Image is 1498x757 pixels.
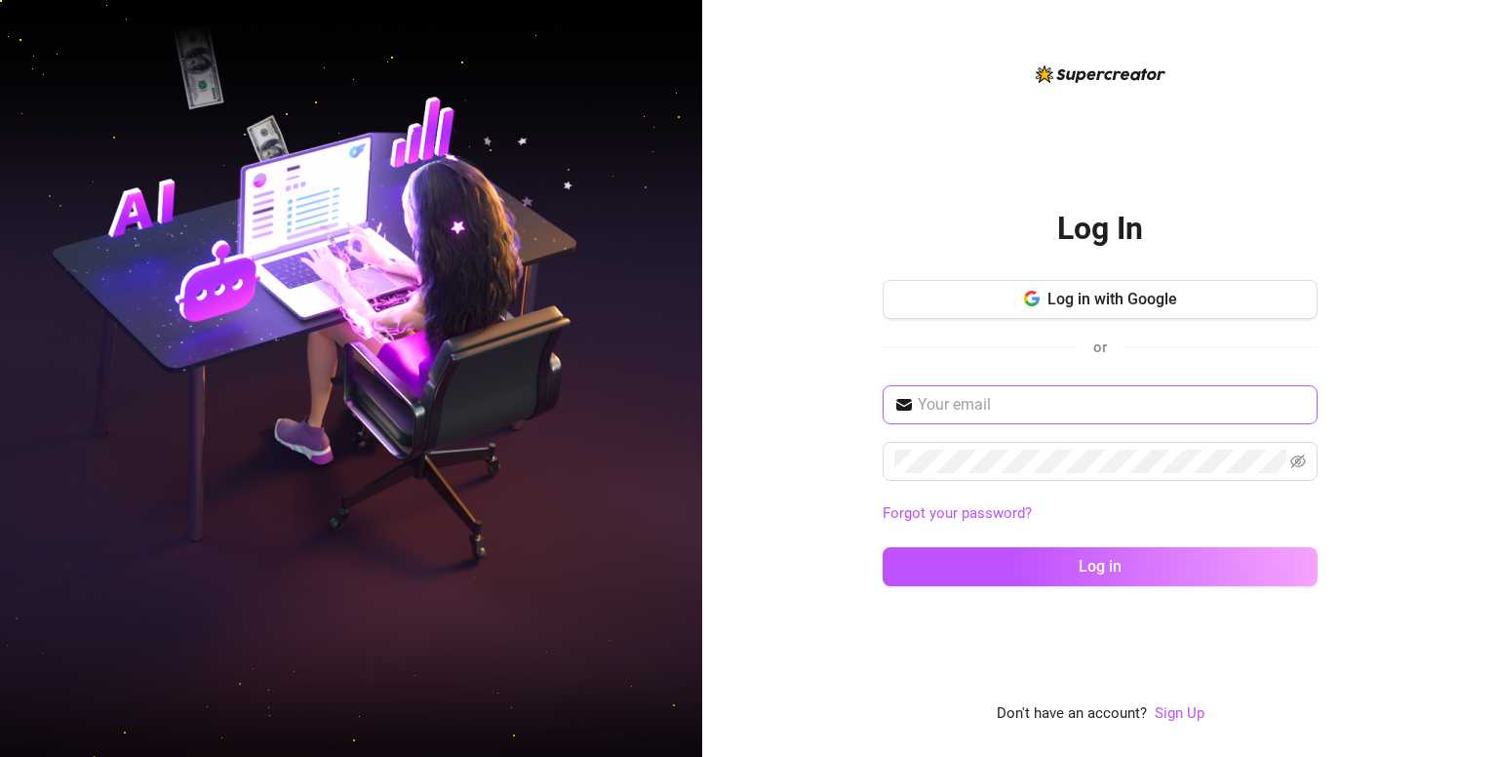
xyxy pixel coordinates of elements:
[883,547,1318,586] button: Log in
[1155,702,1204,726] a: Sign Up
[883,280,1318,319] button: Log in with Google
[1057,209,1143,249] h2: Log In
[1093,339,1107,356] span: or
[1036,65,1165,83] img: logo-BBDzfeDw.svg
[1155,704,1204,722] a: Sign Up
[1047,290,1177,308] span: Log in with Google
[918,393,1306,417] input: Your email
[997,702,1147,726] span: Don't have an account?
[1290,454,1306,469] span: eye-invisible
[883,502,1318,526] a: Forgot your password?
[883,504,1032,522] a: Forgot your password?
[1079,557,1122,576] span: Log in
